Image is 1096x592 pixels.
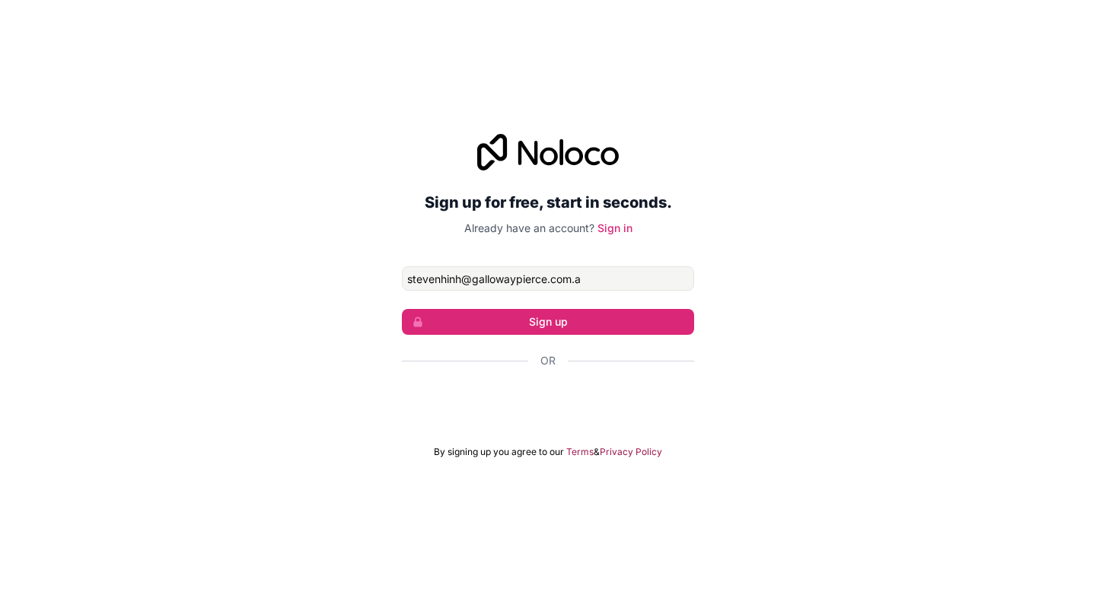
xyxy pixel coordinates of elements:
iframe: Sign in with Google Button [394,385,702,419]
h2: Sign up for free, start in seconds. [402,189,694,216]
a: Sign in [597,221,632,234]
input: Email address [402,266,694,291]
span: Already have an account? [464,221,594,234]
a: Terms [566,446,594,458]
button: Sign up [402,309,694,335]
span: By signing up you agree to our [434,446,564,458]
span: Or [540,353,556,368]
a: Privacy Policy [600,446,662,458]
span: & [594,446,600,458]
